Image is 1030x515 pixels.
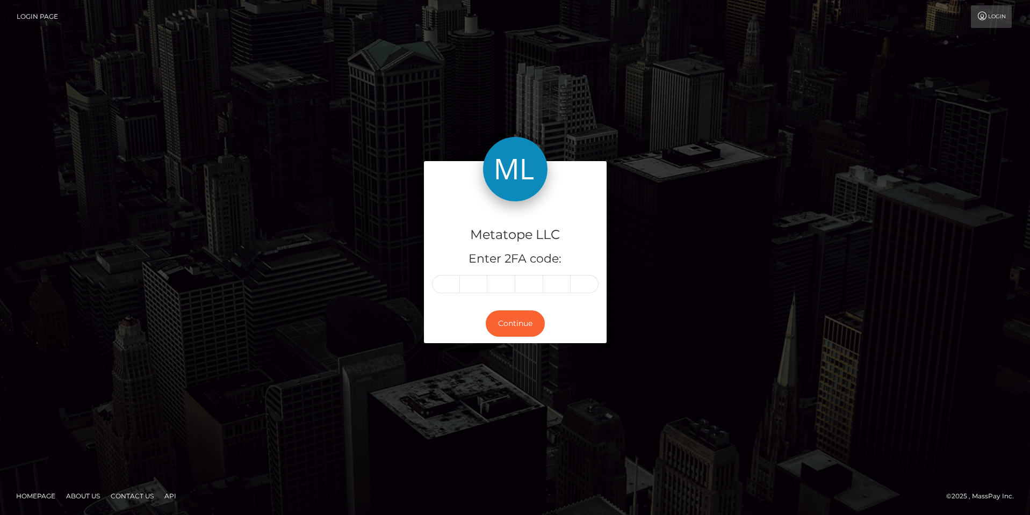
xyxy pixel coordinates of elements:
[432,226,599,244] h4: Metatope LLC
[432,251,599,267] h5: Enter 2FA code:
[483,137,548,201] img: Metatope LLC
[486,310,545,337] button: Continue
[106,488,158,504] a: Contact Us
[12,488,60,504] a: Homepage
[62,488,104,504] a: About Us
[971,5,1012,28] a: Login
[160,488,181,504] a: API
[17,5,58,28] a: Login Page
[946,490,1022,502] div: © 2025 , MassPay Inc.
